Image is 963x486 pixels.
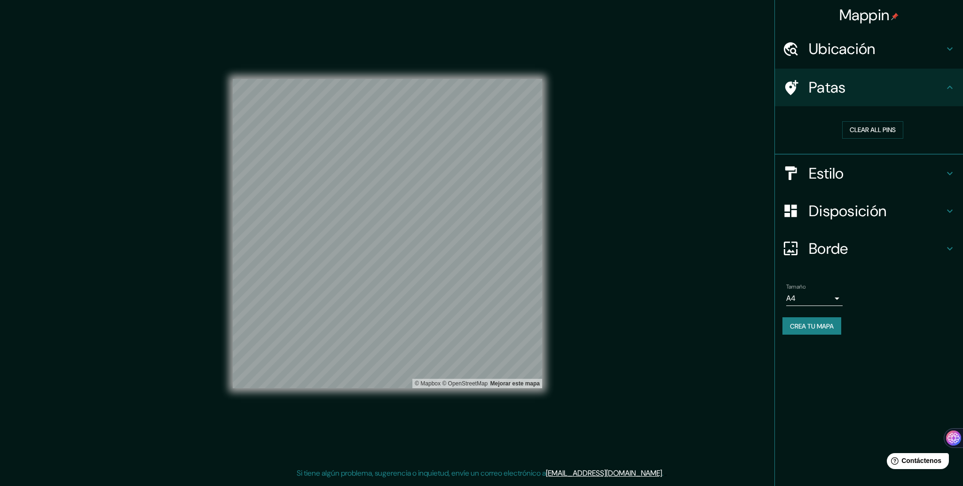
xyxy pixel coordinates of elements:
[782,317,841,335] button: Crea tu mapa
[662,468,663,478] font: .
[297,468,546,478] font: Si tiene algún problema, sugerencia o inquietud, envíe un correo electrónico a
[809,201,886,221] font: Disposición
[775,155,963,192] div: Estilo
[663,468,665,478] font: .
[415,380,441,387] a: Mapbox
[879,449,953,476] iframe: Lanzador de widgets de ayuda
[665,468,667,478] font: .
[775,30,963,68] div: Ubicación
[415,380,441,387] font: © Mapbox
[891,13,899,20] img: pin-icon.png
[442,380,488,387] a: Mapa de OpenStreet
[233,79,542,388] canvas: Mapa
[809,39,876,59] font: Ubicación
[786,283,805,290] font: Tamaño
[809,239,848,259] font: Borde
[490,380,540,387] font: Mejorar este mapa
[442,380,488,387] font: © OpenStreetMap
[842,121,903,139] button: Clear all pins
[775,192,963,230] div: Disposición
[775,69,963,106] div: Patas
[490,380,540,387] a: Map feedback
[809,78,846,97] font: Patas
[790,322,834,330] font: Crea tu mapa
[809,164,844,183] font: Estilo
[775,230,963,267] div: Borde
[839,5,890,25] font: Mappin
[546,468,662,478] a: [EMAIL_ADDRESS][DOMAIN_NAME]
[786,291,843,306] div: A4
[786,293,796,303] font: A4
